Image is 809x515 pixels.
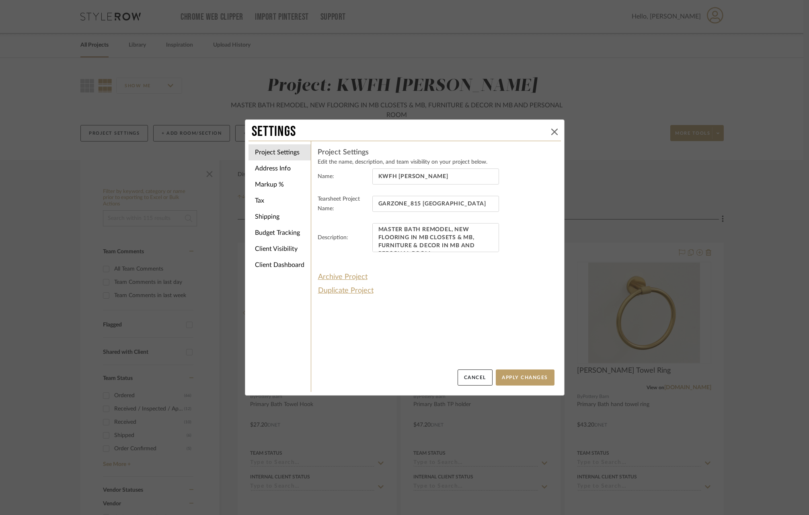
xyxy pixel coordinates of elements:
[248,160,311,176] li: Address Info
[248,257,311,273] li: Client Dashboard
[496,369,554,386] button: Apply Changes
[318,159,554,165] p: Edit the name, description, and team visibility on your project below.
[248,144,311,160] li: Project Settings
[318,233,369,242] label: Description:
[248,193,311,209] li: Tax
[252,123,548,141] div: Settings
[318,194,369,213] label: Tearsheet Project Name:
[458,369,493,386] button: Cancel
[318,172,369,181] label: Name:
[248,176,311,193] li: Markup %
[318,284,374,298] button: Duplicate Project
[248,225,311,241] li: Budget Tracking
[318,270,368,284] button: Archive Project
[248,241,311,257] li: Client Visibility
[248,209,311,225] li: Shipping
[318,148,554,157] h4: Project Settings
